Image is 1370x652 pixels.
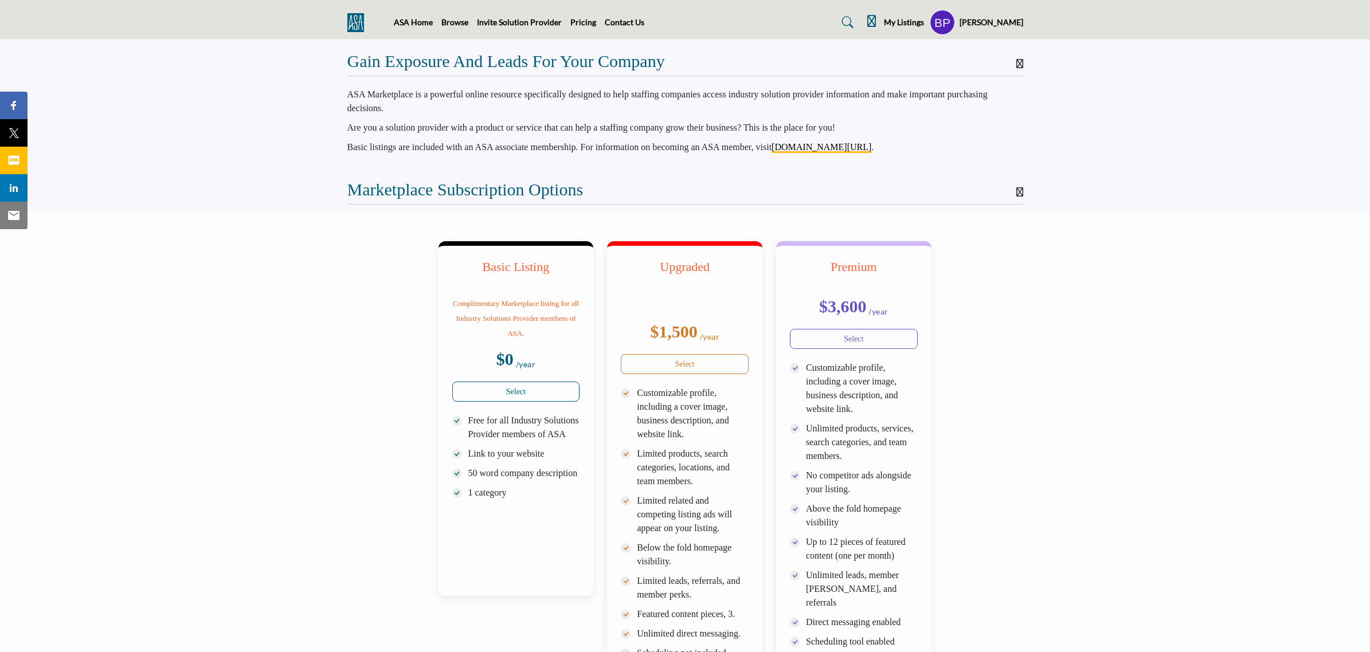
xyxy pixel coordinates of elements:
p: Limited leads, referrals, and member perks. [637,574,749,602]
p: Scheduling tool enabled [806,635,918,649]
a: ASA Home [394,17,433,27]
h2: Gain Exposure and Leads for Your Company [347,51,665,72]
p: Link to your website [468,447,580,461]
p: 1 category [468,486,580,500]
b: $0 [496,349,514,368]
p: Below the fold homepage visibility. [637,541,749,568]
p: Limited products, search categories, locations, and team members. [637,447,749,488]
p: Unlimited leads, member [PERSON_NAME], and referrals [806,568,918,610]
sub: /year [868,307,888,316]
p: Above the fold homepage visibility [806,502,918,529]
sub: /year [700,332,720,341]
a: Select [790,329,918,349]
b: $3,600 [819,297,867,316]
a: [DOMAIN_NAME][URL] [772,142,871,152]
p: Complimentary Marketplace listing for all Industry Solutions Provider members of ASA. [452,296,580,341]
div: My Listings [867,15,924,29]
p: Limited related and competing listing ads will appear on your listing. [637,494,749,535]
h2: Marketplace Subscription Options [347,179,584,200]
p: Featured content pieces, 3. [637,607,749,621]
h5: [PERSON_NAME] [960,17,1023,28]
p: No competitor ads alongside your listing. [806,469,918,496]
a: Search [831,13,861,32]
p: 50 word company description [468,466,580,480]
h3: Upgraded [621,260,749,288]
p: Unlimited products, services, search categories, and team members. [806,422,918,463]
b: $1,500 [650,322,698,341]
a: Select [452,382,580,402]
p: Direct messaging enabled [806,615,918,629]
a: Contact Us [605,17,644,27]
h3: Premium [790,260,918,288]
h5: My Listings [884,17,924,28]
sub: /year [516,359,536,369]
h3: Basic Listing [452,260,580,288]
p: Customizable profile, including a cover image, business description, and website link. [637,386,749,441]
p: Free for all Industry Solutions Provider members of ASA [468,414,580,441]
p: Up to 12 pieces of featured content (one per month) [806,535,918,563]
p: Are you a solution provider with a product or service that can help a staffing company grow their... [347,121,1023,135]
a: Browse [441,17,468,27]
button: Show hide supplier dropdown [930,10,955,35]
p: Customizable profile, including a cover image, business description, and website link. [806,361,918,416]
p: Basic listings are included with an ASA associate membership. For information on becoming an ASA ... [347,140,1023,154]
a: Invite Solution Provider [477,17,562,27]
p: ASA Marketplace is a powerful online resource specifically designed to help staffing companies ac... [347,88,1023,115]
a: Pricing [570,17,596,27]
a: Select [621,354,749,374]
p: Unlimited direct messaging. [637,627,749,641]
img: Site Logo [347,13,370,32]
